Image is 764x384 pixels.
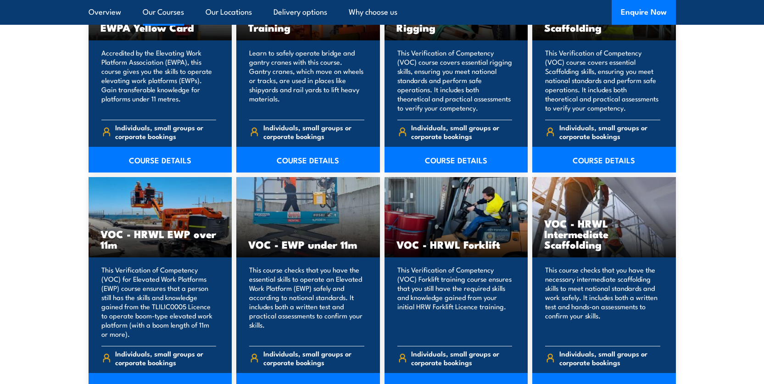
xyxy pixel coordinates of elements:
h3: VOC - HRWL Basic Rigging [396,11,516,33]
h3: VOC - EWP under 11m [248,239,368,250]
p: This Verification of Competency (VOC) course covers essential Scaffolding skills, ensuring you me... [545,48,660,112]
a: COURSE DETAILS [532,147,676,173]
span: Individuals, small groups or corporate bookings [263,123,364,140]
a: COURSE DETAILS [89,147,232,173]
h3: VOC - HRWL Basic Scaffolding [544,11,664,33]
p: This course checks that you have the essential skills to operate an Elevated Work Platform (EWP) ... [249,265,364,339]
p: This course checks that you have the necessary intermediate scaffolding skills to meet national s... [545,265,660,339]
h3: VOC - HRWL EWP over 11m [100,228,220,250]
p: This Verification of Competency (VOC) for Elevated Work Platforms (EWP) course ensures that a per... [101,265,217,339]
span: Individuals, small groups or corporate bookings [115,349,216,367]
span: Individuals, small groups or corporate bookings [411,349,512,367]
p: Learn to safely operate bridge and gantry cranes with this course. Gantry cranes, which move on w... [249,48,364,112]
span: Individuals, small groups or corporate bookings [411,123,512,140]
span: Individuals, small groups or corporate bookings [115,123,216,140]
h3: VOC - HRWL Forklift [396,239,516,250]
a: COURSE DETAILS [236,147,380,173]
p: Accredited by the Elevating Work Platform Association (EWPA), this course gives you the skills to... [101,48,217,112]
p: This Verification of Competency (VOC) course covers essential rigging skills, ensuring you meet n... [397,48,513,112]
span: Individuals, small groups or corporate bookings [559,349,660,367]
a: COURSE DETAILS [385,147,528,173]
p: This Verification of Competency (VOC) Forklift training course ensures that you still have the re... [397,265,513,339]
span: Individuals, small groups or corporate bookings [263,349,364,367]
h3: Operate a gantry or overhead crane Training [248,1,368,33]
h3: VOC - HRWL Intermediate Scaffolding [544,218,664,250]
span: Individuals, small groups or corporate bookings [559,123,660,140]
